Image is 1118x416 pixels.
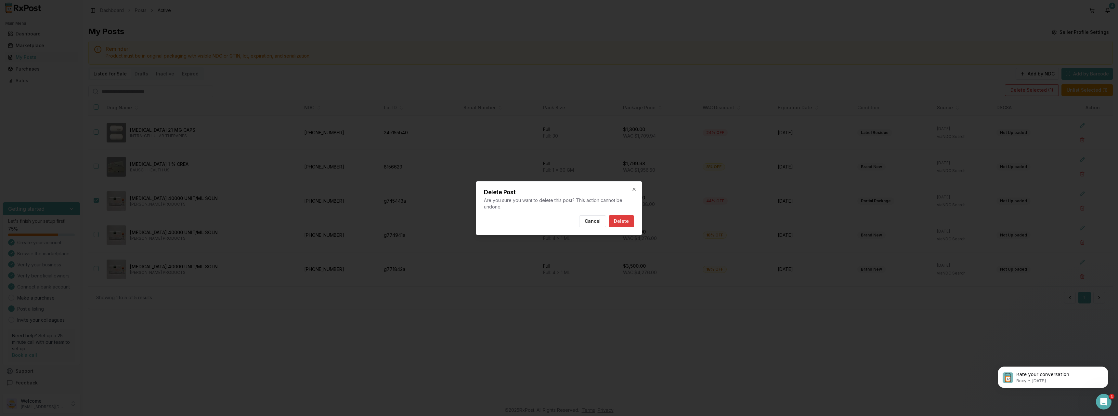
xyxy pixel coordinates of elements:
button: Cancel [579,215,606,227]
span: 1 [1109,394,1114,399]
p: Are you sure you want to delete this post? This action cannot be undone. [484,197,634,210]
iframe: Intercom notifications message [988,353,1118,398]
h2: Delete Post [484,189,634,195]
iframe: Intercom live chat [1096,394,1111,409]
button: Delete [609,215,634,227]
